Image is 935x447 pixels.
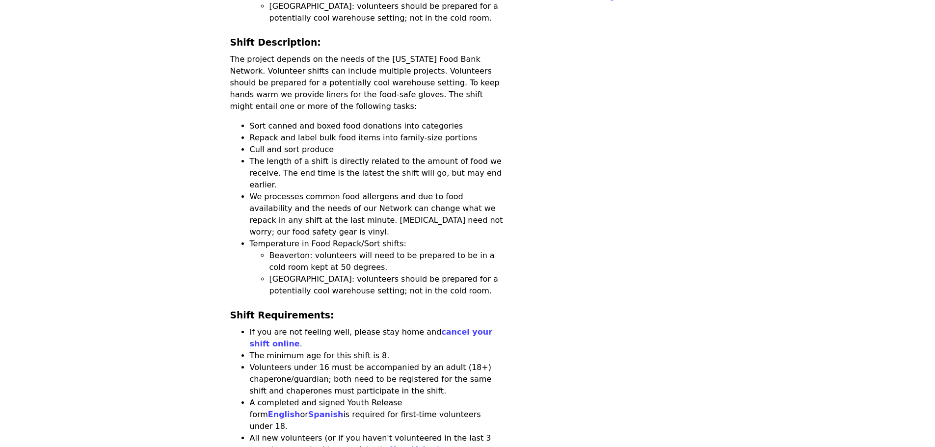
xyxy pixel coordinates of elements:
[250,156,504,191] li: The length of a shift is directly related to the amount of food we receive. The end time is the l...
[250,327,493,348] a: cancel your shift online
[250,350,504,362] li: The minimum age for this shift is 8.
[250,238,504,297] li: Temperature in Food Repack/Sort shifts:
[250,326,504,350] li: If you are not feeling well, please stay home and .
[250,132,504,144] li: Repack and label bulk food items into family-size portions
[250,144,504,156] li: Cull and sort produce
[230,310,334,320] strong: Shift Requirements:
[268,410,300,419] a: English
[269,273,504,297] li: [GEOGRAPHIC_DATA]: volunteers should be prepared for a potentially cool warehouse setting; not in...
[230,37,321,48] strong: Shift Description:
[250,397,504,432] li: A completed and signed Youth Release form or is required for first-time volunteers under 18.
[308,410,344,419] a: Spanish
[250,191,504,238] li: We processes common food allergens and due to food availability and the needs of our Network can ...
[269,0,504,24] li: [GEOGRAPHIC_DATA]: volunteers should be prepared for a potentially cool warehouse setting; not in...
[250,362,504,397] li: Volunteers under 16 must be accompanied by an adult (18+) chaperone/guardian; both need to be reg...
[230,53,504,112] p: The project depends on the needs of the [US_STATE] Food Bank Network. Volunteer shifts can includ...
[250,120,504,132] li: Sort canned and boxed food donations into categories
[269,250,504,273] li: Beaverton: volunteers will need to be prepared to be in a cold room kept at 50 degrees.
